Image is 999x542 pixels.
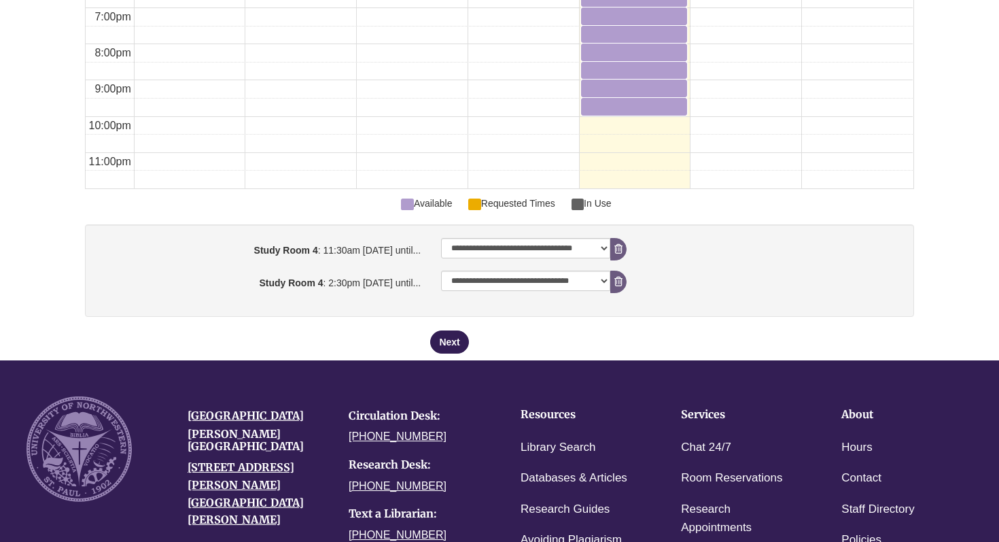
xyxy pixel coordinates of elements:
div: 10:00pm [86,117,133,135]
span: Requested Times [468,196,555,211]
div: 7:00pm [92,8,133,26]
a: Databases & Articles [521,469,627,488]
a: Library Search [521,438,596,458]
h4: Resources [521,409,639,421]
label: : 2:30pm [DATE] until... [88,271,431,290]
span: In Use [572,196,612,211]
h4: Circulation Desk: [349,410,489,422]
a: Research Appointments [681,500,799,538]
a: [PHONE_NUMBER] [349,529,446,541]
a: Contact [841,469,881,488]
a: [PHONE_NUMBER] [349,430,446,442]
a: Research Guides [521,500,610,520]
a: 7:00pm Thursday, September 25, 2025 - Study Room 4 - Available [581,7,688,25]
a: [GEOGRAPHIC_DATA] [188,409,304,422]
h4: Text a Librarian: [349,508,489,520]
div: 11:00pm [86,153,133,171]
span: Available [401,196,452,211]
a: 9:00pm Thursday, September 25, 2025 - Study Room 4 - Available [581,80,688,97]
img: UNW seal [27,396,132,502]
a: Hours [841,438,872,458]
div: booking form [85,224,914,354]
a: 7:30pm Thursday, September 25, 2025 - Study Room 4 - Available [581,26,688,43]
a: Staff Directory [841,500,914,520]
a: Room Reservations [681,469,782,488]
label: : 11:30am [DATE] until... [88,238,431,258]
a: 8:00pm Thursday, September 25, 2025 - Study Room 4 - Available [581,44,688,61]
a: [STREET_ADDRESS][PERSON_NAME][GEOGRAPHIC_DATA][PERSON_NAME] [188,460,304,526]
a: 8:30pm Thursday, September 25, 2025 - Study Room 4 - Available [581,62,688,79]
h4: Services [681,409,799,421]
strong: Study Room 4 [259,277,323,288]
a: Chat 24/7 [681,438,731,458]
h4: Research Desk: [349,459,489,471]
div: 8:00pm [92,44,133,62]
h4: About [841,409,960,421]
a: 9:30pm Thursday, September 25, 2025 - Study Room 4 - Available [581,98,688,116]
strong: Study Room 4 [254,245,318,256]
div: 9:00pm [92,80,133,98]
a: [PHONE_NUMBER] [349,480,446,492]
h4: [PERSON_NAME][GEOGRAPHIC_DATA] [188,428,328,452]
button: Next [430,331,468,354]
